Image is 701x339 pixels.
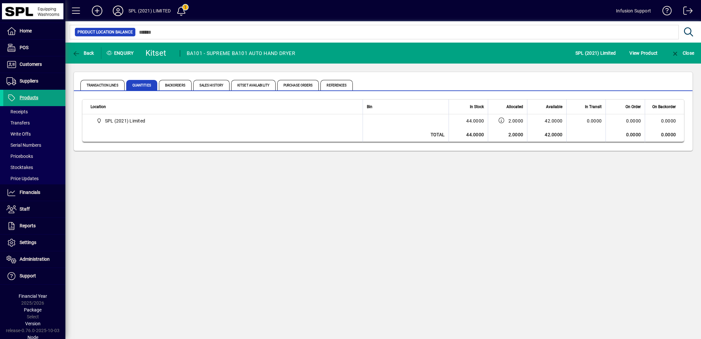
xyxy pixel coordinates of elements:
[231,80,276,90] span: Kitset Availability
[145,48,173,58] div: Kitset
[3,56,65,73] a: Customers
[367,103,372,110] span: Bin
[488,127,527,142] td: 2.0000
[7,165,33,170] span: Stocktakes
[20,223,36,228] span: Reports
[470,103,484,110] span: In Stock
[71,47,96,59] button: Back
[527,127,566,142] td: 42.0000
[3,40,65,56] a: POS
[7,176,39,181] span: Price Updates
[629,48,658,58] span: View Product
[20,206,30,212] span: Staff
[101,48,141,58] div: Enquiry
[187,48,295,59] div: BA101 - SUPREME BA101 AUTO HAND DRYER
[678,1,693,23] a: Logout
[20,62,42,67] span: Customers
[65,47,101,59] app-page-header-button: Back
[506,103,523,110] span: Allocated
[20,45,28,50] span: POS
[658,1,672,23] a: Knowledge Base
[575,48,616,58] span: SPL (2021) Limited
[7,109,28,114] span: Receipts
[671,50,694,56] span: Close
[87,5,108,17] button: Add
[449,114,488,127] td: 44.0000
[587,118,602,123] span: 0.0000
[664,47,701,59] app-page-header-button: Close enquiry
[652,103,676,110] span: On Backorder
[7,142,41,148] span: Serial Numbers
[616,6,651,16] div: Infusion Support
[20,95,38,100] span: Products
[3,151,65,162] a: Pricebooks
[3,268,65,284] a: Support
[19,293,47,299] span: Financial Year
[24,307,42,312] span: Package
[108,5,128,17] button: Profile
[193,80,230,90] span: Sales History
[20,240,36,245] span: Settings
[105,118,145,124] span: SPL (2021) Limited
[277,80,319,90] span: Purchase Orders
[645,114,684,127] td: 0.0000
[449,127,488,142] td: 44.0000
[25,321,41,326] span: Version
[7,120,30,125] span: Transfers
[20,190,40,195] span: Financials
[3,128,65,140] a: Write Offs
[585,103,602,110] span: In Transit
[94,117,355,125] span: SPL (2021) Limited
[527,114,566,127] td: 42.0000
[126,80,157,90] span: Quantities
[72,50,94,56] span: Back
[363,127,449,142] td: Total
[77,29,133,35] span: Product Location Balance
[3,201,65,217] a: Staff
[128,6,171,16] div: SPL (2021) LIMITED
[546,103,562,110] span: Available
[20,78,38,84] span: Suppliers
[625,103,641,110] span: On Order
[3,173,65,184] a: Price Updates
[7,131,31,137] span: Write Offs
[20,28,32,33] span: Home
[645,127,684,142] td: 0.0000
[670,47,696,59] button: Close
[628,47,659,59] button: View Product
[320,80,353,90] span: References
[91,103,106,110] span: Location
[20,256,50,262] span: Administration
[3,162,65,173] a: Stocktakes
[3,73,65,89] a: Suppliers
[3,117,65,128] a: Transfers
[3,184,65,201] a: Financials
[3,140,65,151] a: Serial Numbers
[3,106,65,117] a: Receipts
[626,118,641,124] span: 0.0000
[3,251,65,268] a: Administration
[3,235,65,251] a: Settings
[574,47,618,59] button: SPL (2021) Limited
[159,80,192,90] span: Backorders
[80,80,125,90] span: Transaction Lines
[20,273,36,278] span: Support
[606,127,645,142] td: 0.0000
[3,218,65,234] a: Reports
[508,118,523,124] span: 2.0000
[7,154,33,159] span: Pricebooks
[3,23,65,39] a: Home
